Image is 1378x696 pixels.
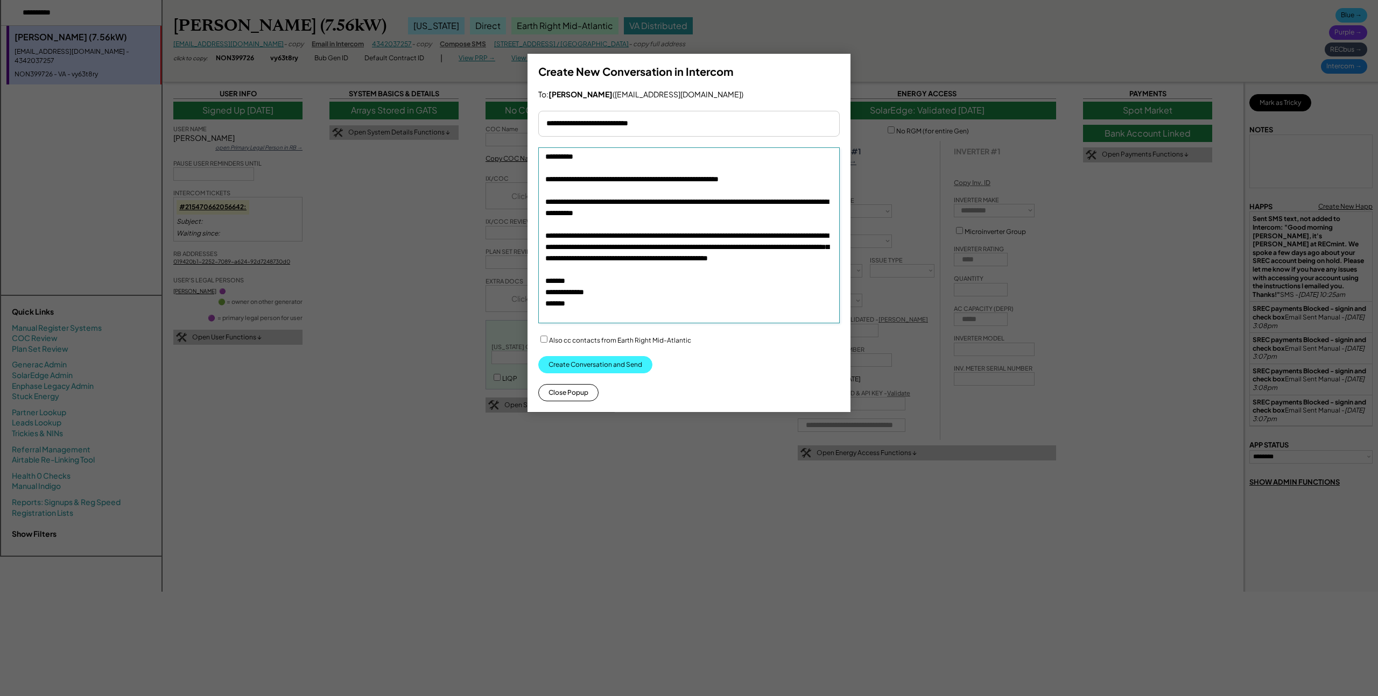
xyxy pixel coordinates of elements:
label: Also cc contacts from Earth Right Mid-Atlantic [549,336,691,344]
div: To: ([EMAIL_ADDRESS][DOMAIN_NAME]) [538,89,743,100]
button: Create Conversation and Send [538,356,652,373]
h3: Create New Conversation in Intercom [538,65,733,79]
strong: [PERSON_NAME] [549,89,613,99]
button: Close Popup [538,384,599,401]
